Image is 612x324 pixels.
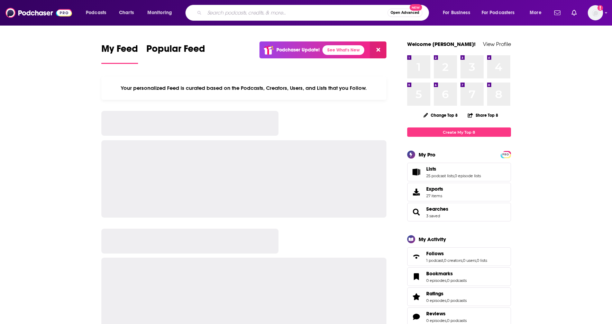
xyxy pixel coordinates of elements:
[410,312,423,322] a: Reviews
[81,7,115,18] button: open menu
[463,258,476,263] a: 0 users
[447,318,467,323] a: 0 podcasts
[444,258,462,263] a: 0 creators
[147,8,172,18] span: Monitoring
[438,7,479,18] button: open menu
[322,45,364,55] a: See What's New
[86,8,106,18] span: Podcasts
[143,7,181,18] button: open menu
[407,247,511,266] span: Follows
[426,193,443,198] span: 27 items
[407,183,511,201] a: Exports
[410,207,423,217] a: Searches
[467,108,499,122] button: Share Top 8
[426,250,444,257] span: Follows
[192,5,436,21] div: Search podcasts, credits, & more...
[204,7,387,18] input: Search podcasts, credits, & more...
[525,7,550,18] button: open menu
[426,290,444,297] span: Ratings
[446,278,447,283] span: ,
[407,203,511,221] span: Searches
[407,41,476,47] a: Welcome [PERSON_NAME]!
[410,187,423,197] span: Exports
[146,43,205,64] a: Popular Feed
[446,318,447,323] span: ,
[551,7,563,19] a: Show notifications dropdown
[588,5,603,20] span: Logged in as LornaG
[455,173,481,178] a: 0 episode lists
[101,43,138,64] a: My Feed
[477,258,487,263] a: 0 lists
[426,258,443,263] a: 1 podcast
[410,272,423,282] a: Bookmarks
[426,186,443,192] span: Exports
[588,5,603,20] button: Show profile menu
[530,8,541,18] span: More
[426,278,446,283] a: 0 episodes
[426,206,448,212] a: Searches
[443,258,444,263] span: ,
[407,163,511,181] span: Lists
[419,236,446,242] div: My Activity
[426,311,467,317] a: Reviews
[447,298,467,303] a: 0 podcasts
[101,43,138,59] span: My Feed
[426,270,453,277] span: Bookmarks
[446,298,447,303] span: ,
[447,278,467,283] a: 0 podcasts
[115,7,138,18] a: Charts
[426,166,436,172] span: Lists
[119,8,134,18] span: Charts
[419,151,436,158] div: My Pro
[407,127,511,137] a: Create My Top 8
[419,111,462,120] button: Change Top 8
[426,166,481,172] a: Lists
[426,318,446,323] a: 0 episodes
[407,287,511,306] span: Ratings
[483,41,511,47] a: View Profile
[426,270,467,277] a: Bookmarks
[482,8,515,18] span: For Podcasters
[276,47,320,53] p: Podchaser Update!
[387,9,422,17] button: Open AdvancedNew
[426,298,446,303] a: 0 episodes
[426,290,467,297] a: Ratings
[391,11,419,15] span: Open Advanced
[443,8,470,18] span: For Business
[426,173,454,178] a: 25 podcast lists
[407,267,511,286] span: Bookmarks
[426,250,487,257] a: Follows
[426,213,440,218] a: 3 saved
[101,76,387,100] div: Your personalized Feed is curated based on the Podcasts, Creators, Users, and Lists that you Follow.
[597,5,603,11] svg: Add a profile image
[6,6,72,19] img: Podchaser - Follow, Share and Rate Podcasts
[410,292,423,302] a: Ratings
[146,43,205,59] span: Popular Feed
[410,4,422,11] span: New
[569,7,579,19] a: Show notifications dropdown
[588,5,603,20] img: User Profile
[502,152,510,157] a: PRO
[410,252,423,261] a: Follows
[426,311,446,317] span: Reviews
[462,258,463,263] span: ,
[410,167,423,177] a: Lists
[477,7,525,18] button: open menu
